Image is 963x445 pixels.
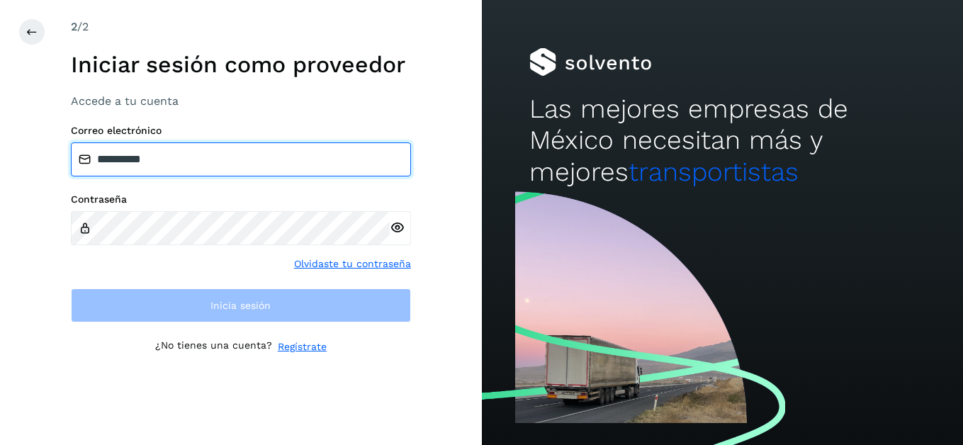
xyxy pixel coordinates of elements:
label: Contraseña [71,193,411,205]
iframe: reCAPTCHA [133,371,349,427]
a: Olvidaste tu contraseña [294,257,411,271]
label: Correo electrónico [71,125,411,137]
h1: Iniciar sesión como proveedor [71,51,411,78]
h3: Accede a tu cuenta [71,94,411,108]
span: Inicia sesión [210,300,271,310]
h2: Las mejores empresas de México necesitan más y mejores [529,94,915,188]
button: Inicia sesión [71,288,411,322]
span: transportistas [629,157,799,187]
a: Regístrate [278,339,327,354]
p: ¿No tienes una cuenta? [155,339,272,354]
